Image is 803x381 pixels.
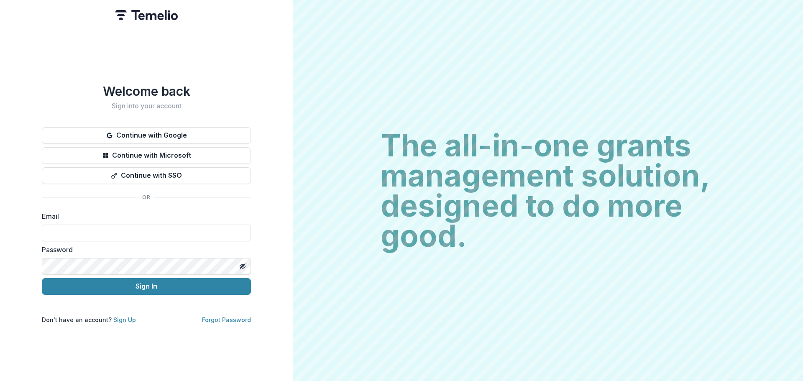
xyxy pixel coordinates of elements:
label: Password [42,245,246,255]
p: Don't have an account? [42,315,136,324]
button: Toggle password visibility [236,260,249,273]
img: Temelio [115,10,178,20]
h1: Welcome back [42,84,251,99]
button: Continue with SSO [42,167,251,184]
a: Forgot Password [202,316,251,323]
label: Email [42,211,246,221]
button: Continue with Google [42,127,251,144]
h2: Sign into your account [42,102,251,110]
button: Sign In [42,278,251,295]
button: Continue with Microsoft [42,147,251,164]
a: Sign Up [113,316,136,323]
